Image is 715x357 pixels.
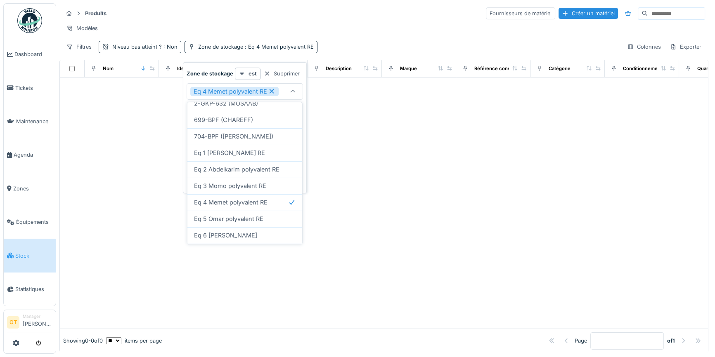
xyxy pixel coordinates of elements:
div: Niveau bas atteint ? [112,43,178,51]
img: Badge_color-CXgf-gQk.svg [17,8,42,33]
div: Marque [400,65,417,72]
div: Supprimer [260,68,303,79]
span: Équipements [16,218,52,226]
div: Zone de stockage [198,43,314,51]
strong: Zone de stockage [187,70,233,78]
strong: of 1 [667,337,675,345]
span: Agenda [14,151,52,159]
div: Page [575,337,587,345]
span: Eq 4 Memet polyvalent RE [194,198,268,207]
span: Statistiques [15,285,52,293]
span: Eq 6 [PERSON_NAME] [194,231,257,240]
span: : Non [162,44,178,50]
strong: est [249,70,257,78]
li: OT [7,316,19,329]
div: Colonnes [623,41,665,53]
div: Ajouter une condition [232,100,303,111]
strong: Produits [82,9,110,17]
span: Stock [15,252,52,260]
span: Maintenance [16,117,52,125]
div: Modèles [63,22,102,34]
div: Eq 4 Memet polyvalent RE [190,87,279,96]
div: items per page [106,337,162,345]
div: Exporter [666,41,705,53]
span: Eq 1 [PERSON_NAME] RE [194,148,265,157]
span: Tickets [15,84,52,92]
span: Eq 3 Momo polyvalent RE [194,181,266,190]
div: Manager [23,313,52,319]
div: Filtres [63,41,95,53]
span: 2-GKP-632 (MOSAAB) [194,99,258,108]
span: Eq 2 Abdelkarim polyvalent RE [194,165,279,174]
div: Référence constructeur [474,65,528,72]
span: Eq 5 Omar polyvalent RE [194,214,263,223]
div: Créer un matériel [559,8,618,19]
div: Description [326,65,352,72]
span: Dashboard [14,50,52,58]
div: Fournisseurs de matériel [486,7,555,19]
div: Showing 0 - 0 of 0 [63,337,103,345]
span: Zones [13,185,52,193]
div: Nom [103,65,114,72]
div: Catégorie [549,65,571,72]
span: : Eq 4 Memet polyvalent RE [243,44,314,50]
span: 699-BPF (CHAREFF) [194,115,253,124]
li: [PERSON_NAME] [23,313,52,331]
div: Conditionnement [623,65,662,72]
div: Identifiant interne [177,65,217,72]
span: 704-BPF ([PERSON_NAME]) [194,132,273,141]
